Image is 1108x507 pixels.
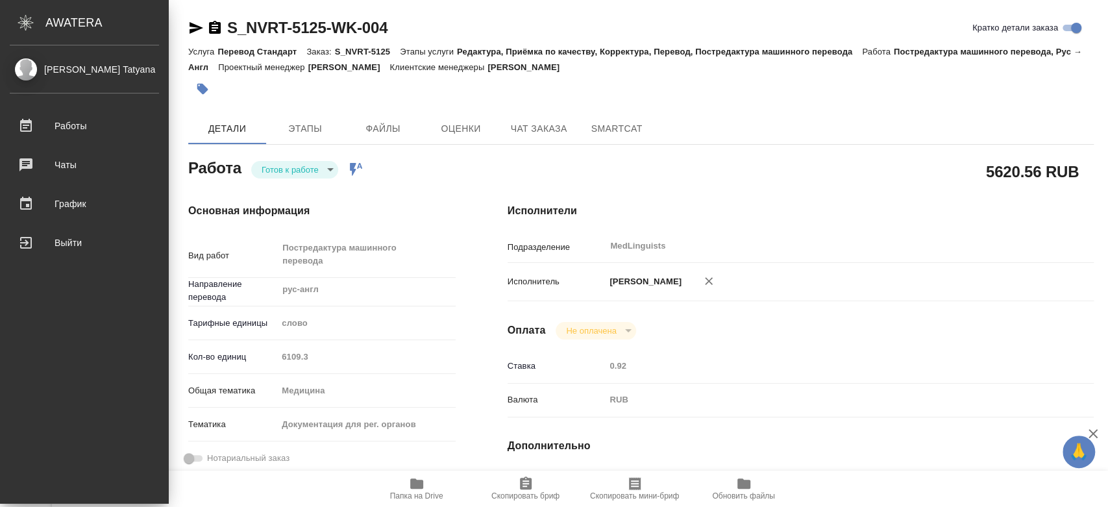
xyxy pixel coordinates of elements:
[508,121,570,137] span: Чат заказа
[508,438,1094,454] h4: Дополнительно
[274,121,336,137] span: Этапы
[972,21,1058,34] span: Кратко детали заказа
[227,19,388,36] a: S_NVRT-5125-WK-004
[10,62,159,77] div: [PERSON_NAME] Tatyana
[585,121,648,137] span: SmartCat
[430,121,492,137] span: Оценки
[590,491,679,501] span: Скопировать мини-бриф
[862,47,894,56] p: Работа
[471,471,580,507] button: Скопировать бриф
[508,275,606,288] p: Исполнитель
[400,47,457,56] p: Этапы услуги
[258,164,323,175] button: Готов к работе
[3,227,166,259] a: Выйти
[986,160,1079,182] h2: 5620.56 RUB
[217,47,306,56] p: Перевод Стандарт
[508,323,546,338] h4: Оплата
[188,278,277,304] p: Направление перевода
[207,452,289,465] span: Нотариальный заказ
[45,10,169,36] div: AWATERA
[10,116,159,136] div: Работы
[188,155,241,179] h2: Работа
[188,47,217,56] p: Услуга
[188,418,277,431] p: Тематика
[196,121,258,137] span: Детали
[308,62,390,72] p: [PERSON_NAME]
[251,161,338,179] div: Готов к работе
[3,188,166,220] a: График
[695,267,723,295] button: Удалить исполнителя
[188,249,277,262] p: Вид работ
[277,414,455,436] div: Документация для рег. органов
[390,62,488,72] p: Клиентские менеджеры
[491,491,560,501] span: Скопировать бриф
[277,380,455,402] div: Медицина
[352,121,414,137] span: Файлы
[712,491,775,501] span: Обновить файлы
[335,47,400,56] p: S_NVRT-5125
[188,203,456,219] h4: Основная информация
[188,317,277,330] p: Тарифные единицы
[188,20,204,36] button: Скопировать ссылку для ЯМессенджера
[487,62,569,72] p: [PERSON_NAME]
[508,360,606,373] p: Ставка
[277,347,455,366] input: Пустое поле
[605,389,1044,411] div: RUB
[390,491,443,501] span: Папка на Drive
[562,325,620,336] button: Не оплачена
[306,47,334,56] p: Заказ:
[508,241,606,254] p: Подразделение
[556,322,635,340] div: Готов к работе
[188,75,217,103] button: Добавить тэг
[218,62,308,72] p: Проектный менеджер
[605,275,682,288] p: [PERSON_NAME]
[3,110,166,142] a: Работы
[10,194,159,214] div: График
[3,149,166,181] a: Чаты
[10,155,159,175] div: Чаты
[277,312,455,334] div: слово
[188,384,277,397] p: Общая тематика
[689,471,798,507] button: Обновить файлы
[457,47,862,56] p: Редактура, Приёмка по качеству, Корректура, Перевод, Постредактура машинного перевода
[580,471,689,507] button: Скопировать мини-бриф
[1068,438,1090,465] span: 🙏
[508,203,1094,219] h4: Исполнители
[207,20,223,36] button: Скопировать ссылку
[362,471,471,507] button: Папка на Drive
[605,356,1044,375] input: Пустое поле
[1063,436,1095,468] button: 🙏
[10,233,159,253] div: Выйти
[508,393,606,406] p: Валюта
[188,351,277,364] p: Кол-во единиц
